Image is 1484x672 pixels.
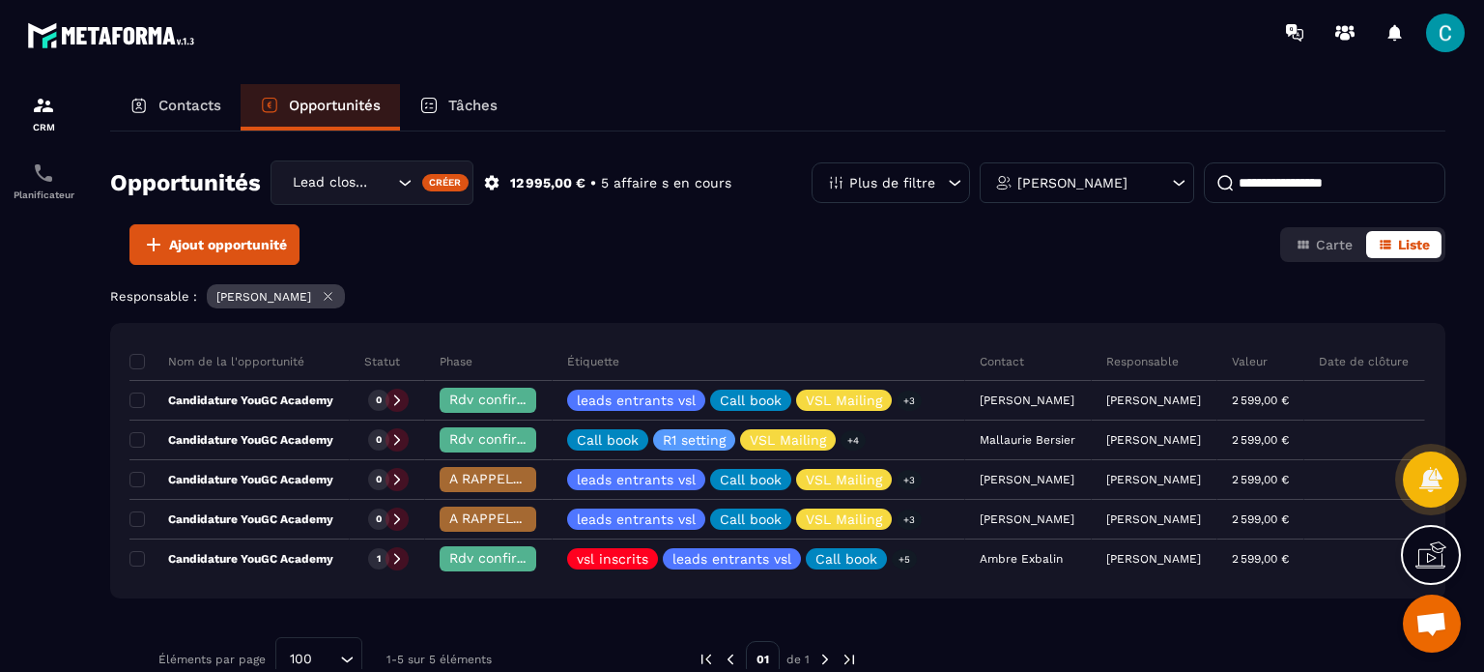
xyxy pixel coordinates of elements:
p: Contacts [158,97,221,114]
div: Créer [422,174,470,191]
p: Call book [720,394,782,407]
img: scheduler [32,161,55,185]
img: next [841,651,858,668]
p: Date de clôture [1319,354,1409,369]
p: leads entrants vsl [577,394,696,407]
p: 0 [376,394,382,407]
p: +3 [897,510,922,530]
p: CRM [5,122,82,132]
h2: Opportunités [110,163,261,202]
p: Call book [577,433,639,447]
p: Call book [720,512,782,526]
p: VSL Mailing [806,473,882,486]
p: [PERSON_NAME] [1106,433,1201,447]
p: [PERSON_NAME] [1106,552,1201,566]
a: Opportunités [241,84,400,131]
p: leads entrants vsl [577,473,696,486]
p: Candidature YouGC Academy [129,393,333,408]
p: Nom de la l'opportunité [129,354,304,369]
img: logo [27,17,201,53]
span: Liste [1398,237,1430,252]
p: 0 [376,433,382,447]
span: Rdv confirmé ✅ [449,392,558,407]
p: Responsable : [110,289,197,304]
p: leads entrants vsl [672,552,791,566]
a: formationformationCRM [5,79,82,147]
img: prev [698,651,715,668]
p: +4 [841,430,866,451]
button: Liste [1366,231,1441,258]
p: Valeur [1232,354,1268,369]
a: schedulerschedulerPlanificateur [5,147,82,215]
span: Carte [1316,237,1353,252]
p: Candidature YouGC Academy [129,432,333,448]
p: 2 599,00 € [1232,473,1289,486]
img: next [816,651,834,668]
p: vsl inscrits [577,552,648,566]
span: A RAPPELER/GHOST/NO SHOW✖️ [449,511,668,526]
p: [PERSON_NAME] [1017,176,1127,190]
a: Tâches [400,84,517,131]
span: Rdv confirmé ✅ [449,431,558,447]
span: Ajout opportunité [169,235,287,254]
p: +3 [897,391,922,411]
p: de 1 [786,652,810,667]
p: Candidature YouGC Academy [129,551,333,567]
div: Search for option [271,161,473,205]
p: +3 [897,470,922,490]
p: [PERSON_NAME] [1106,394,1201,407]
div: Ouvrir le chat [1403,595,1461,653]
p: Opportunités [289,97,381,114]
span: Lead closing [288,172,374,193]
p: Responsable [1106,354,1179,369]
button: Carte [1284,231,1364,258]
p: Call book [720,473,782,486]
p: Contact [980,354,1024,369]
img: prev [722,651,739,668]
p: [PERSON_NAME] [1106,473,1201,486]
p: 0 [376,473,382,486]
p: VSL Mailing [806,512,882,526]
p: Plus de filtre [849,176,935,190]
p: leads entrants vsl [577,512,696,526]
p: +5 [892,549,917,570]
p: Planificateur [5,190,82,200]
p: [PERSON_NAME] [216,290,311,304]
p: 2 599,00 € [1232,552,1289,566]
p: [PERSON_NAME] [1106,512,1201,526]
p: VSL Mailing [750,433,826,447]
span: Rdv confirmé ✅ [449,550,558,566]
img: formation [32,94,55,117]
p: VSL Mailing [806,394,882,407]
p: 2 599,00 € [1232,512,1289,526]
p: 1 [377,552,381,566]
p: 0 [376,512,382,526]
input: Search for option [374,172,393,193]
button: Ajout opportunité [129,224,300,265]
p: 1-5 sur 5 éléments [386,653,492,666]
p: 12 995,00 € [510,174,585,192]
p: Candidature YouGC Academy [129,511,333,527]
span: 100 [283,649,319,670]
p: 5 affaire s en cours [601,174,731,192]
p: Statut [364,354,400,369]
p: Tâches [448,97,498,114]
a: Contacts [110,84,241,131]
p: Éléments par page [158,653,266,666]
p: Call book [815,552,877,566]
p: 2 599,00 € [1232,394,1289,407]
p: R1 setting [663,433,726,447]
span: A RAPPELER/GHOST/NO SHOW✖️ [449,471,668,486]
p: Étiquette [567,354,619,369]
p: Phase [440,354,472,369]
p: • [590,174,596,192]
p: Candidature YouGC Academy [129,472,333,487]
input: Search for option [319,649,335,670]
p: 2 599,00 € [1232,433,1289,447]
